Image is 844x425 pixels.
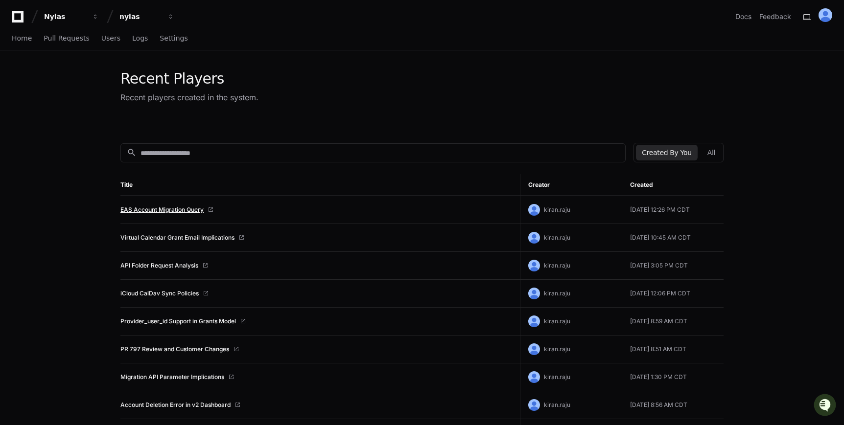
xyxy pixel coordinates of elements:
button: Created By You [636,145,697,160]
a: Docs [735,12,751,22]
span: kiran.raju [544,317,570,325]
a: Users [101,27,120,50]
div: Welcome [10,39,178,55]
img: ALV-UjXdkCaxG7Ha6Z-zDHMTEPqXMlNFMnpHuOo2CVUViR2iaDDte_9HYgjrRZ0zHLyLySWwoP3Esd7mb4Ah-olhw-DLkFEvG... [528,399,540,411]
div: nylas [119,12,162,22]
a: Migration API Parameter Implications [120,373,224,381]
a: Provider_user_id Support in Grants Model [120,317,236,325]
img: ALV-UjXdkCaxG7Ha6Z-zDHMTEPqXMlNFMnpHuOo2CVUViR2iaDDte_9HYgjrRZ0zHLyLySWwoP3Esd7mb4Ah-olhw-DLkFEvG... [528,315,540,327]
td: [DATE] 1:30 PM CDT [622,363,724,391]
td: [DATE] 8:56 AM CDT [622,391,724,419]
div: Nylas [44,12,86,22]
a: Account Deletion Error in v2 Dashboard [120,401,231,409]
span: Users [101,35,120,41]
img: ALV-UjXdkCaxG7Ha6Z-zDHMTEPqXMlNFMnpHuOo2CVUViR2iaDDte_9HYgjrRZ0zHLyLySWwoP3Esd7mb4Ah-olhw-DLkFEvG... [528,343,540,355]
button: Nylas [40,8,103,25]
img: ALV-UjXdkCaxG7Ha6Z-zDHMTEPqXMlNFMnpHuOo2CVUViR2iaDDte_9HYgjrRZ0zHLyLySWwoP3Esd7mb4Ah-olhw-DLkFEvG... [819,8,832,22]
div: Recent Players [120,70,258,88]
td: [DATE] 8:59 AM CDT [622,308,724,336]
th: Title [120,174,520,196]
span: kiran.raju [544,290,570,297]
div: Start new chat [33,73,161,83]
td: [DATE] 8:51 AM CDT [622,336,724,363]
span: kiran.raju [544,401,570,408]
img: ALV-UjXdkCaxG7Ha6Z-zDHMTEPqXMlNFMnpHuOo2CVUViR2iaDDte_9HYgjrRZ0zHLyLySWwoP3Esd7mb4Ah-olhw-DLkFEvG... [528,232,540,244]
span: Settings [160,35,188,41]
button: nylas [116,8,178,25]
a: iCloud CalDav Sync Policies [120,290,199,297]
td: [DATE] 12:06 PM CDT [622,280,724,308]
img: ALV-UjXdkCaxG7Ha6Z-zDHMTEPqXMlNFMnpHuOo2CVUViR2iaDDte_9HYgjrRZ0zHLyLySWwoP3Esd7mb4Ah-olhw-DLkFEvG... [528,288,540,299]
button: Start new chat [166,76,178,88]
button: All [702,145,721,160]
td: [DATE] 12:26 PM CDT [622,196,724,224]
th: Created [622,174,724,196]
span: Pull Requests [44,35,89,41]
a: PR 797 Review and Customer Changes [120,345,229,353]
span: Pylon [97,103,118,110]
a: API Folder Request Analysis [120,262,198,269]
span: kiran.raju [544,234,570,241]
div: Recent players created in the system. [120,91,258,103]
img: ALV-UjXdkCaxG7Ha6Z-zDHMTEPqXMlNFMnpHuOo2CVUViR2iaDDte_9HYgjrRZ0zHLyLySWwoP3Esd7mb4Ah-olhw-DLkFEvG... [528,260,540,271]
td: [DATE] 3:05 PM CDT [622,252,724,280]
a: Home [12,27,32,50]
a: Settings [160,27,188,50]
img: PlayerZero [10,10,29,29]
img: ALV-UjXdkCaxG7Ha6Z-zDHMTEPqXMlNFMnpHuOo2CVUViR2iaDDte_9HYgjrRZ0zHLyLySWwoP3Esd7mb4Ah-olhw-DLkFEvG... [528,204,540,216]
span: kiran.raju [544,206,570,213]
div: We're available if you need us! [33,83,124,90]
a: Virtual Calendar Grant Email Implications [120,234,234,242]
span: kiran.raju [544,373,570,380]
a: Powered byPylon [69,102,118,110]
span: Logs [132,35,148,41]
span: Home [12,35,32,41]
button: Feedback [759,12,791,22]
span: kiran.raju [544,262,570,269]
img: 1756235613930-3d25f9e4-fa56-45dd-b3ad-e072dfbd1548 [10,73,27,90]
a: Logs [132,27,148,50]
span: kiran.raju [544,345,570,353]
th: Creator [520,174,622,196]
img: ALV-UjXdkCaxG7Ha6Z-zDHMTEPqXMlNFMnpHuOo2CVUViR2iaDDte_9HYgjrRZ0zHLyLySWwoP3Esd7mb4Ah-olhw-DLkFEvG... [528,371,540,383]
iframe: Open customer support [813,393,839,419]
td: [DATE] 10:45 AM CDT [622,224,724,252]
a: Pull Requests [44,27,89,50]
a: EAS Account Migration Query [120,206,204,214]
mat-icon: search [127,148,137,157]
